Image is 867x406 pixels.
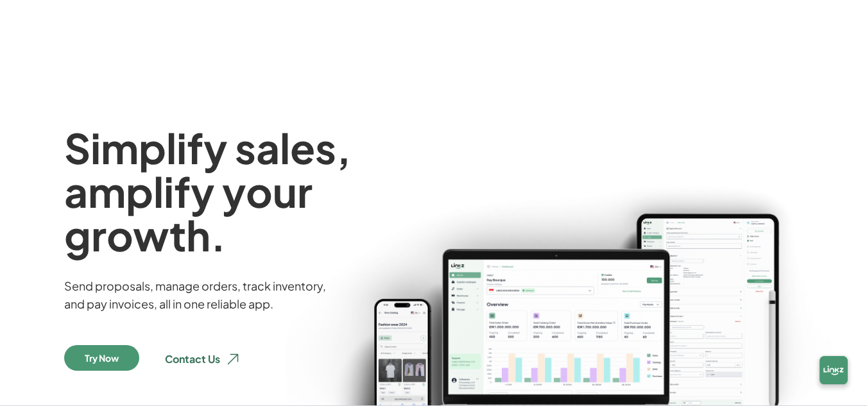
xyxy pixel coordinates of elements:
h1: Simplify sales, amplify your growth. [64,126,359,257]
img: chatbox-logo [813,352,854,393]
button: Try Now [64,345,139,371]
a: Try Now [64,345,139,373]
button: Contact Us [155,345,251,373]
